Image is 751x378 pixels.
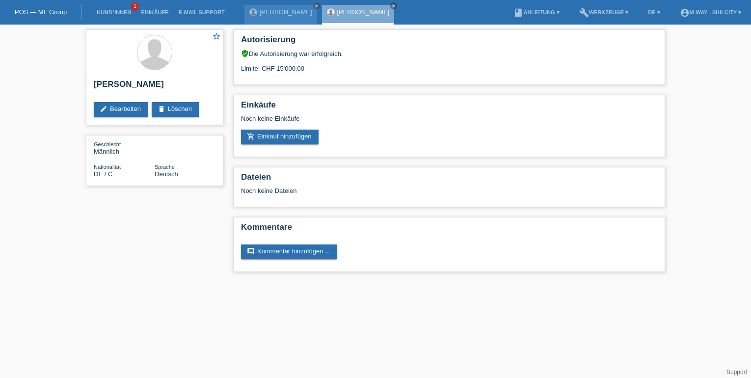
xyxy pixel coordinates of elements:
[513,8,523,18] i: book
[94,170,112,178] span: Deutschland / C / 24.02.2000
[212,32,221,42] a: star_border
[247,247,255,255] i: comment
[241,50,657,57] div: Die Autorisierung war erfolgreich.
[241,244,337,259] a: commentKommentar hinzufügen ...
[314,3,319,8] i: close
[241,50,249,57] i: verified_user
[260,8,312,16] a: [PERSON_NAME]
[509,9,564,15] a: bookAnleitung ▾
[100,105,107,113] i: edit
[94,102,148,117] a: editBearbeiten
[94,80,215,94] h2: [PERSON_NAME]
[136,9,173,15] a: Einkäufe
[15,8,67,16] a: POS — MF Group
[94,164,121,170] span: Nationalität
[131,2,139,11] span: 1
[241,130,319,144] a: add_shopping_cartEinkauf hinzufügen
[574,9,634,15] a: buildWerkzeuge ▾
[337,8,390,16] a: [PERSON_NAME]
[313,2,320,9] a: close
[241,187,541,194] div: Noch keine Dateien
[241,35,657,50] h2: Autorisierung
[579,8,589,18] i: build
[680,8,690,18] i: account_circle
[241,57,657,72] div: Limite: CHF 15'000.00
[241,222,657,237] h2: Kommentare
[241,172,657,187] h2: Dateien
[391,3,396,8] i: close
[241,100,657,115] h2: Einkäufe
[726,369,747,376] a: Support
[212,32,221,41] i: star_border
[94,141,121,147] span: Geschlecht
[92,9,136,15] a: Kund*innen
[247,133,255,140] i: add_shopping_cart
[643,9,665,15] a: DE ▾
[241,115,657,130] div: Noch keine Einkäufe
[94,140,155,155] div: Männlich
[675,9,746,15] a: account_circlem-way - Sihlcity ▾
[158,105,165,113] i: delete
[155,164,175,170] span: Sprache
[174,9,230,15] a: E-Mail Support
[152,102,199,117] a: deleteLöschen
[390,2,397,9] a: close
[155,170,178,178] span: Deutsch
